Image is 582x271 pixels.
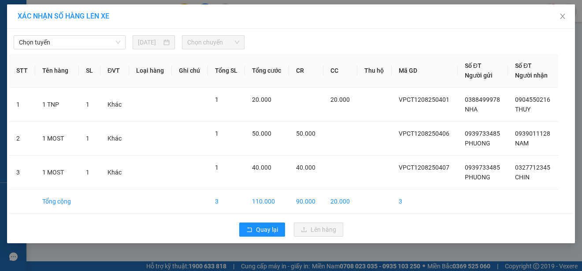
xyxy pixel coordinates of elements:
span: 50.000 [296,130,315,137]
span: Chọn chuyến [187,36,239,49]
span: PHUONG [465,140,490,147]
span: NAM [515,140,529,147]
th: Thu hộ [357,54,392,88]
th: Tổng cước [245,54,289,88]
td: 1 MOST [35,122,79,156]
td: Tổng cộng [35,189,79,214]
span: Quay lại [256,225,278,234]
th: Loại hàng [129,54,172,88]
span: THUY [515,106,530,113]
td: Khác [100,156,129,189]
span: VPCT1208250406 [399,130,449,137]
span: Người nhận [515,72,548,79]
th: SL [79,54,100,88]
span: rollback [246,226,252,234]
td: 1 [9,88,35,122]
td: 1 TNP [35,88,79,122]
th: CC [323,54,358,88]
span: PHUONG [465,174,490,181]
span: 40.000 [296,164,315,171]
button: rollbackQuay lại [239,223,285,237]
span: 0904550216 [515,96,550,103]
span: 1 [215,164,219,171]
span: Số ĐT [465,62,482,69]
span: 0939733485 [465,164,500,171]
span: Số ĐT [515,62,532,69]
th: Tổng SL [208,54,245,88]
span: 0388499978 [465,96,500,103]
span: 1 [86,135,89,142]
td: 90.000 [289,189,323,214]
td: Khác [100,122,129,156]
th: Ghi chú [172,54,208,88]
span: 1 [215,130,219,137]
span: XÁC NHẬN SỐ HÀNG LÊN XE [18,12,109,20]
button: Close [550,4,575,29]
span: 1 [86,169,89,176]
span: 0939733485 [465,130,500,137]
span: VPCT1208250401 [399,96,449,103]
span: 50.000 [252,130,271,137]
th: ĐVT [100,54,129,88]
th: CR [289,54,323,88]
td: 3 [9,156,35,189]
span: close [559,13,566,20]
th: Tên hàng [35,54,79,88]
span: 1 [215,96,219,103]
span: NHA [465,106,478,113]
span: Chọn tuyến [19,36,120,49]
span: CHIN [515,174,530,181]
td: 110.000 [245,189,289,214]
td: 2 [9,122,35,156]
span: 1 [86,101,89,108]
td: 1 MOST [35,156,79,189]
span: 0327712345 [515,164,550,171]
span: 20.000 [330,96,350,103]
td: 20.000 [323,189,358,214]
td: Khác [100,88,129,122]
td: 3 [208,189,245,214]
td: 3 [392,189,458,214]
span: 0939011128 [515,130,550,137]
button: uploadLên hàng [294,223,343,237]
span: 20.000 [252,96,271,103]
input: 12/08/2025 [138,37,162,47]
th: Mã GD [392,54,458,88]
span: 40.000 [252,164,271,171]
th: STT [9,54,35,88]
span: VPCT1208250407 [399,164,449,171]
span: Người gửi [465,72,493,79]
